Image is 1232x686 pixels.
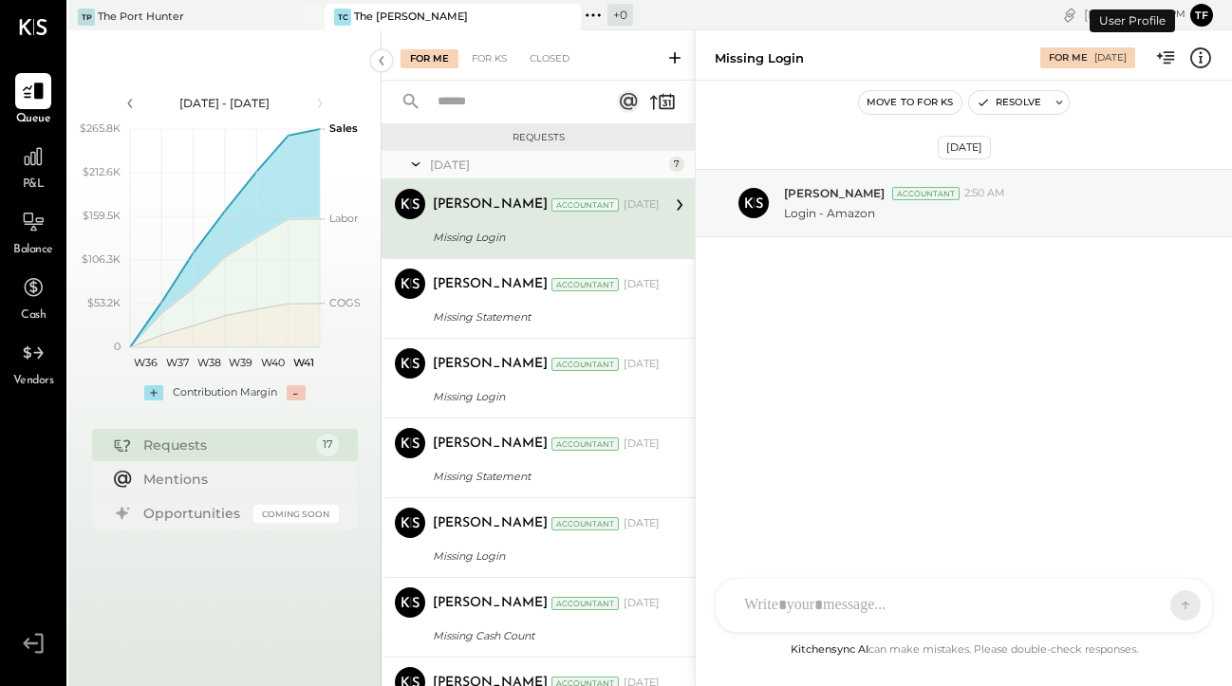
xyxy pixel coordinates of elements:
text: Sales [329,121,358,135]
div: [PERSON_NAME] [433,594,548,613]
div: Coming Soon [253,505,339,523]
div: [PERSON_NAME] [433,275,548,294]
div: The [PERSON_NAME] [354,9,468,25]
div: Accountant [551,517,619,530]
text: W39 [229,356,252,369]
a: Cash [1,269,65,324]
button: Resolve [969,91,1049,114]
div: [DATE] [624,197,660,213]
div: [DATE] [624,436,660,452]
span: 2:50 AM [964,186,1005,201]
div: [PERSON_NAME] [433,435,548,454]
div: [DATE] [1084,6,1185,24]
div: 7 [669,157,684,172]
div: For Me [401,49,458,68]
text: COGS [329,296,361,309]
div: [DATE] [624,277,660,292]
span: pm [1169,8,1185,21]
div: Mentions [143,470,329,489]
text: Labor [329,212,358,225]
div: Accountant [551,437,619,451]
div: 17 [316,434,339,456]
span: Queue [16,111,51,128]
div: [DATE] [938,136,991,159]
div: Missing Login [433,547,654,565]
text: 0 [114,340,121,353]
div: [PERSON_NAME] [433,195,548,214]
span: Cash [21,307,46,324]
div: [DATE] [430,157,664,173]
div: [PERSON_NAME] [433,355,548,374]
div: [DATE] [624,596,660,611]
button: tf [1190,4,1213,27]
div: [DATE] [624,516,660,531]
span: [PERSON_NAME] [784,185,885,201]
div: For KS [462,49,516,68]
div: The Port Hunter [98,9,184,25]
div: Missing Login [433,387,654,406]
text: $159.5K [83,209,121,222]
text: W41 [293,356,314,369]
span: P&L [23,176,45,194]
div: Accountant [551,198,619,212]
div: Closed [520,49,579,68]
span: 5 : 17 [1129,6,1167,24]
div: [DATE] - [DATE] [144,95,306,111]
div: Missing Cash Count [433,626,654,645]
span: Vendors [13,373,54,390]
div: [PERSON_NAME] [433,514,548,533]
div: Accountant [551,358,619,371]
a: Balance [1,204,65,259]
span: Balance [13,242,53,259]
div: Missing Login [433,228,654,247]
div: TP [78,9,95,26]
div: [DATE] [624,357,660,372]
div: - [287,385,306,400]
text: $53.2K [87,296,121,309]
div: [DATE] [1094,51,1127,65]
div: User Profile [1090,9,1175,32]
div: Missing Login [715,49,804,67]
div: For Me [1049,51,1088,65]
div: Accountant [892,187,960,200]
div: + 0 [607,4,633,26]
div: Missing Statement [433,467,654,486]
text: $265.8K [80,121,121,135]
div: Opportunities [143,504,244,523]
text: W40 [260,356,284,369]
button: Move to for ks [859,91,961,114]
a: Queue [1,73,65,128]
text: W37 [166,356,189,369]
text: $106.3K [82,252,121,266]
div: Contribution Margin [173,385,277,400]
div: copy link [1060,5,1079,25]
p: Login - Amazon [784,205,875,221]
div: Missing Statement [433,307,654,326]
text: W36 [134,356,158,369]
a: Vendors [1,335,65,390]
div: + [144,385,163,400]
div: TC [334,9,351,26]
div: Requests [391,131,685,144]
text: $212.6K [83,165,121,178]
a: P&L [1,139,65,194]
text: W38 [196,356,220,369]
div: Requests [143,436,307,454]
div: Accountant [551,597,619,610]
div: Accountant [551,278,619,291]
